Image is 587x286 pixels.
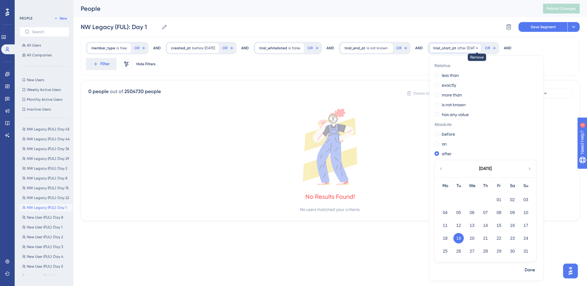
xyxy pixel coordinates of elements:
[438,182,452,190] div: Mo
[494,207,504,218] button: 08
[467,220,477,231] button: 13
[494,246,504,256] button: 29
[507,207,518,218] button: 09
[20,106,69,113] button: Inactive Users
[27,166,67,171] span: NW Legacy (FUL): Day 2
[20,184,73,192] button: NW Legacy (FUL): Day 15
[521,265,538,276] button: Done
[20,42,69,49] button: All Users
[521,220,531,231] button: 17
[521,246,531,256] button: 31
[519,22,567,32] button: Save Segment
[434,62,536,69] span: Relative
[27,53,52,58] span: All Companies
[300,206,360,213] div: No users matched your criteria.
[100,60,110,68] span: Filter
[395,43,409,53] button: OR
[14,2,38,9] span: Need Help?
[20,273,73,280] button: New User (FUL): Day 6
[27,264,63,269] span: New User (FUL): Day 5
[484,43,497,53] button: OR
[20,16,32,21] div: PEOPLE
[467,233,477,243] button: 20
[110,88,123,95] div: out of
[20,135,73,143] button: NW Legacy (FUL): Day 44
[442,140,447,148] label: on
[27,43,41,48] span: All Users
[20,145,73,152] button: NW Legacy (FUL): Day 36
[88,88,109,95] div: 0 people
[222,46,227,51] span: OR
[20,86,69,93] button: Weekly Active Users
[136,62,156,66] span: Hide Filters
[288,46,291,51] span: is
[27,87,61,92] span: Weekly Active Users
[406,88,436,98] button: Delete Users
[521,233,531,243] button: 24
[27,137,70,141] span: NW Legacy (FUL): Day 44
[396,46,401,51] span: OR
[480,246,491,256] button: 28
[27,176,68,181] span: NW Legacy (FUL): Day 8
[116,46,119,51] span: is
[120,46,127,51] span: free
[506,182,519,190] div: Sa
[27,77,44,82] span: New Users
[442,72,459,79] label: less than
[20,214,73,221] button: New User (FUL): Day 8
[453,220,464,231] button: 12
[60,16,67,21] span: New
[543,4,580,13] button: Publish Changes
[27,215,63,220] span: New User (FUL): Day 8
[480,207,491,218] button: 07
[20,204,73,211] button: NW Legacy (FUL): Day 1
[27,156,69,161] span: NW Legacy (FUL): Day 29
[20,76,69,84] button: New Users
[519,182,533,190] div: Su
[20,224,73,231] button: New User (FUL): Day 1
[492,182,506,190] div: Fr
[442,91,462,99] label: more than
[467,207,477,218] button: 06
[20,126,73,133] button: NW Legacy (FUL): Day 45
[525,266,535,274] span: Done
[307,43,320,53] button: OR
[86,58,116,70] button: Filter
[20,194,73,201] button: NW Legacy (FUL): Day 22
[480,233,491,243] button: 21
[467,46,478,51] span: [DATE]
[531,24,556,29] span: Save Segment
[20,165,73,172] button: NW Legacy (FUL): Day 2
[27,254,63,259] span: New User (FUL): Day 4
[91,46,115,51] span: member_type
[480,220,491,231] button: 14
[20,51,69,59] button: All Companies
[20,233,73,241] button: New User (FUL): Day 2
[442,111,469,118] label: has any value
[27,235,63,239] span: New User (FUL): Day 2
[521,207,531,218] button: 10
[136,59,156,69] button: Hide Filters
[27,225,62,230] span: New User (FUL): Day 1
[259,46,287,51] span: trial_whitelisted
[547,6,576,11] span: Publish Changes
[205,46,215,51] span: [DATE]
[442,130,455,138] label: before
[27,274,63,279] span: New User (FUL): Day 6
[27,186,69,190] span: NW Legacy (FUL): Day 15
[124,88,161,95] div: 2504730 people
[457,46,466,51] span: after
[561,262,580,280] iframe: UserGuiding AI Assistant Launcher
[485,46,490,51] span: OR
[241,42,249,54] div: AND
[433,46,456,51] span: trial_start_at
[20,243,73,250] button: New User (FUL): Day 3
[27,127,70,132] span: NW Legacy (FUL): Day 45
[521,194,531,205] button: 03
[367,46,388,51] span: is not known
[453,246,464,256] button: 26
[52,15,69,22] button: New
[27,244,63,249] span: New User (FUL): Day 3
[308,46,313,51] span: OR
